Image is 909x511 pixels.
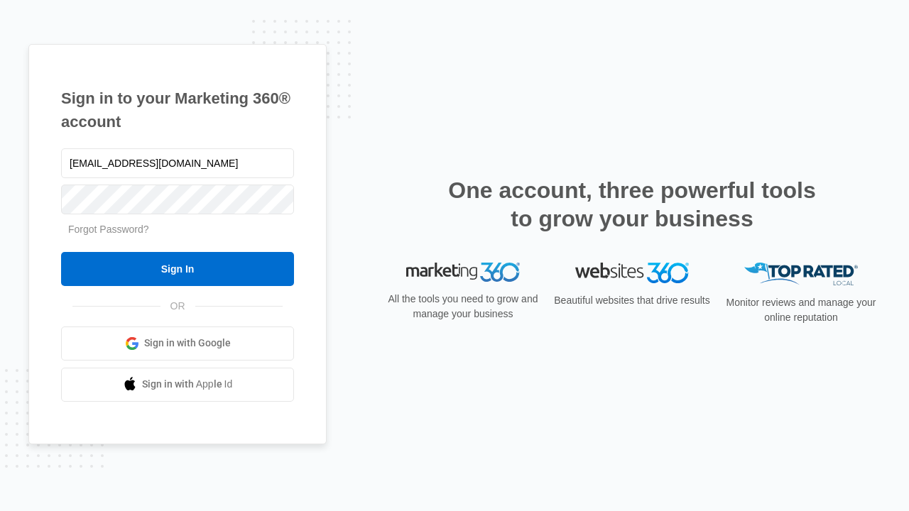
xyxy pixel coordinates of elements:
[61,326,294,361] a: Sign in with Google
[575,263,689,283] img: Websites 360
[383,292,543,322] p: All the tools you need to grow and manage your business
[553,293,712,308] p: Beautiful websites that drive results
[61,148,294,178] input: Email
[144,336,231,351] span: Sign in with Google
[744,263,858,286] img: Top Rated Local
[61,87,294,133] h1: Sign in to your Marketing 360® account
[142,377,233,392] span: Sign in with Apple Id
[160,299,195,314] span: OR
[406,263,520,282] img: Marketing 360
[722,295,881,325] p: Monitor reviews and manage your online reputation
[61,252,294,286] input: Sign In
[68,224,149,235] a: Forgot Password?
[444,176,820,233] h2: One account, three powerful tools to grow your business
[61,368,294,402] a: Sign in with Apple Id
